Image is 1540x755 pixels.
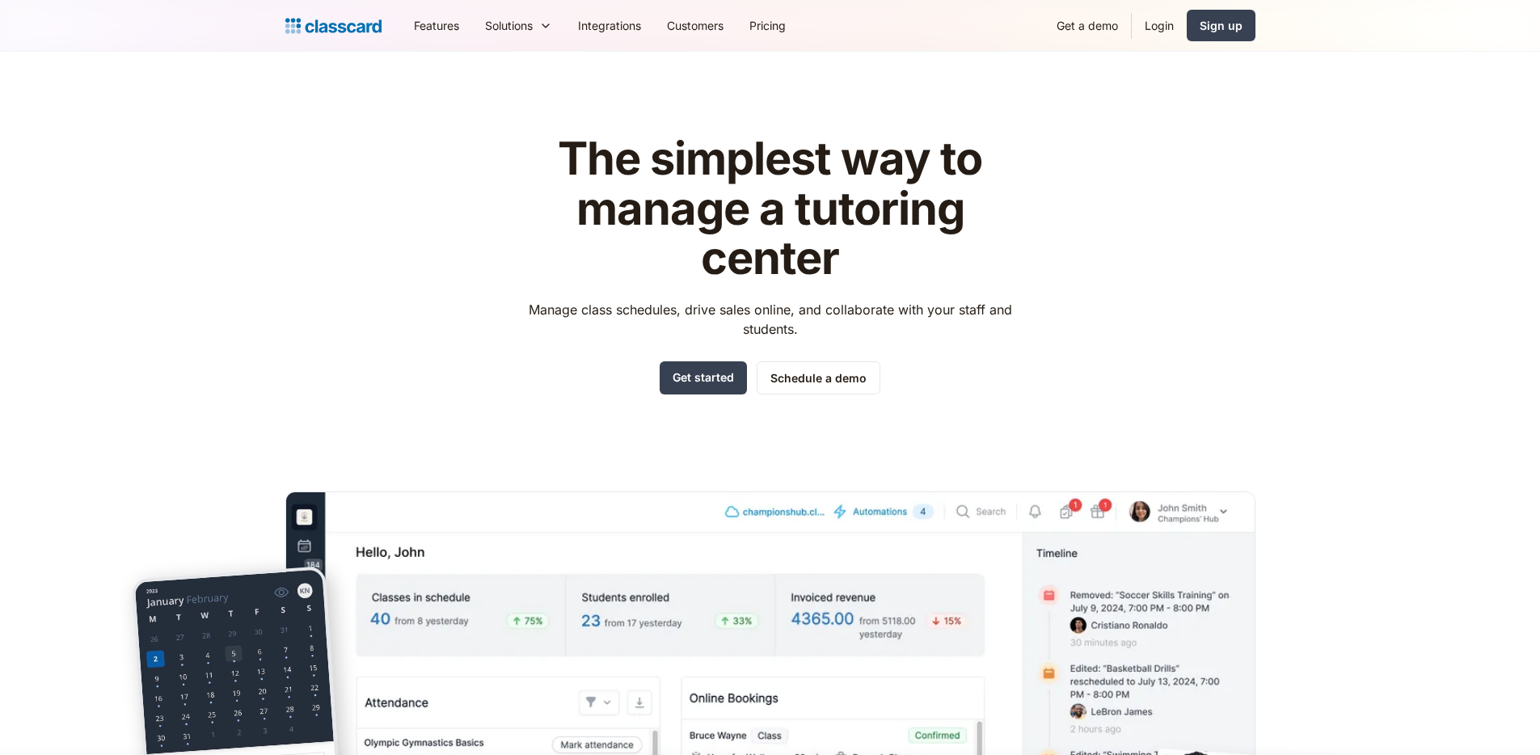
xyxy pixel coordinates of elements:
a: Get a demo [1044,7,1131,44]
a: Login [1132,7,1187,44]
p: Manage class schedules, drive sales online, and collaborate with your staff and students. [513,300,1027,339]
h1: The simplest way to manage a tutoring center [513,134,1027,284]
a: Logo [285,15,382,37]
div: Sign up [1200,17,1243,34]
a: Features [401,7,472,44]
a: Pricing [736,7,799,44]
a: Get started [660,361,747,394]
a: Customers [654,7,736,44]
a: Integrations [565,7,654,44]
div: Solutions [485,17,533,34]
a: Schedule a demo [757,361,880,394]
div: Solutions [472,7,565,44]
a: Sign up [1187,10,1255,41]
